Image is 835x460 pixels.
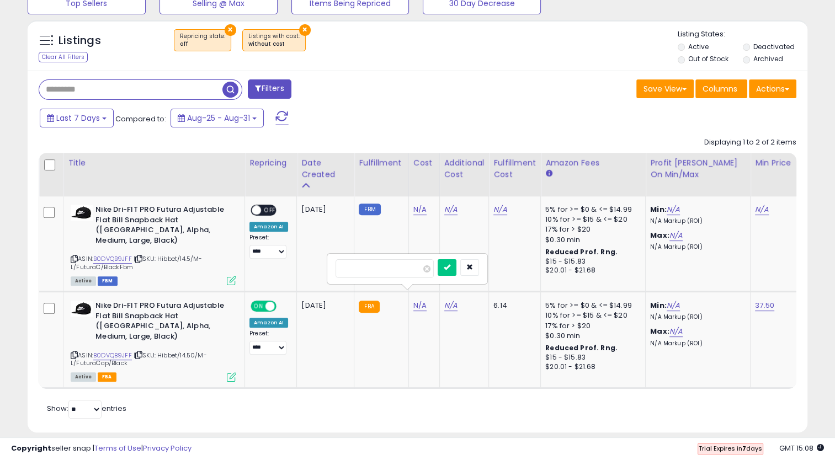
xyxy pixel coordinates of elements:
div: $15 - $15.83 [545,353,637,362]
div: off [180,40,225,48]
a: B0DVQB9JFF [93,351,132,360]
span: 2025-09-9 15:08 GMT [779,443,824,453]
label: Active [688,42,709,51]
button: Aug-25 - Aug-31 [171,109,264,127]
div: Preset: [249,330,288,355]
span: ON [252,302,265,311]
span: Last 7 Days [56,113,100,124]
th: The percentage added to the cost of goods (COGS) that forms the calculator for Min & Max prices. [646,153,751,196]
span: All listings currently available for purchase on Amazon [71,372,96,382]
a: N/A [667,204,680,215]
div: $0.30 min [545,331,637,341]
div: Title [68,157,240,169]
div: without cost [248,40,300,48]
span: Aug-25 - Aug-31 [187,113,250,124]
p: N/A Markup (ROI) [650,243,742,251]
p: N/A Markup (ROI) [650,340,742,347]
span: Listings with cost : [248,32,300,49]
div: Fulfillment [359,157,403,169]
div: Repricing [249,157,292,169]
a: N/A [444,300,458,311]
div: [DATE] [301,301,345,311]
a: N/A [444,204,458,215]
div: Preset: [249,234,288,259]
b: Reduced Prof. Rng. [545,247,618,256]
b: Min: [650,300,667,311]
button: Last 7 Days [40,109,114,127]
h5: Listings [58,33,101,49]
div: Date Created [301,157,349,180]
a: N/A [755,204,768,215]
span: OFF [261,206,279,215]
label: Out of Stock [688,54,728,63]
strong: Copyright [11,443,51,453]
div: [DATE] [301,205,345,215]
div: Amazon AI [249,222,288,232]
label: Deactivated [753,42,795,51]
button: Actions [749,79,796,98]
div: 17% for > $20 [545,224,637,234]
div: Min Price [755,157,812,169]
div: Displaying 1 to 2 of 2 items [704,137,796,148]
img: 41DlwrszLwL._SL40_.jpg [71,205,93,221]
a: Privacy Policy [143,443,192,453]
a: N/A [669,326,683,337]
a: N/A [413,300,427,311]
div: Fulfillment Cost [493,157,536,180]
div: $20.01 - $21.68 [545,362,637,372]
span: FBM [98,276,118,286]
div: 10% for >= $15 & <= $20 [545,311,637,320]
a: N/A [413,204,427,215]
div: 5% for >= $0 & <= $14.99 [545,301,637,311]
div: $0.30 min [545,235,637,245]
small: FBM [359,204,380,215]
span: Repricing state : [180,32,225,49]
small: FBA [359,301,379,313]
small: Amazon Fees. [545,169,552,179]
b: Reduced Prof. Rng. [545,343,618,352]
div: Amazon AI [249,318,288,328]
div: 10% for >= $15 & <= $20 [545,215,637,224]
div: Amazon Fees [545,157,641,169]
span: Show: entries [47,403,126,414]
div: 6.14 [493,301,532,311]
button: Columns [695,79,747,98]
a: B0DVQB9JFF [93,254,132,264]
p: Listing States: [678,29,807,40]
span: All listings currently available for purchase on Amazon [71,276,96,286]
b: Max: [650,230,669,240]
span: FBA [98,372,116,382]
div: Cost [413,157,435,169]
div: Profit [PERSON_NAME] on Min/Max [650,157,746,180]
div: seller snap | | [11,443,192,454]
span: | SKU: Hibbet/14.5/M-L/FuturaC/BlackFbm [71,254,202,271]
b: Nike Dri-FIT PRO Futura Adjustable Flat Bill Snapback Hat ([GEOGRAPHIC_DATA], Alpha, Medium, Larg... [95,301,230,344]
a: N/A [493,204,507,215]
b: 7 [742,444,746,453]
div: Additional Cost [444,157,485,180]
b: Max: [650,326,669,336]
a: Terms of Use [94,443,141,453]
button: Filters [248,79,291,99]
div: 17% for > $20 [545,321,637,331]
button: × [299,24,311,36]
span: Columns [703,83,737,94]
button: × [225,24,236,36]
span: | SKU: Hibbet/14.50/M-L/FuturaCap/Black [71,351,207,367]
b: Min: [650,204,667,215]
div: 5% for >= $0 & <= $14.99 [545,205,637,215]
a: 37.50 [755,300,774,311]
b: Nike Dri-FIT PRO Futura Adjustable Flat Bill Snapback Hat ([GEOGRAPHIC_DATA], Alpha, Medium, Larg... [95,205,230,248]
div: $20.01 - $21.68 [545,266,637,275]
img: 41DlwrszLwL._SL40_.jpg [71,301,93,317]
div: ASIN: [71,301,236,380]
div: Clear All Filters [39,52,88,62]
span: OFF [275,302,292,311]
div: ASIN: [71,205,236,284]
a: N/A [667,300,680,311]
span: Compared to: [115,114,166,124]
span: Trial Expires in days [699,444,762,453]
div: $15 - $15.83 [545,257,637,266]
button: Save View [636,79,694,98]
p: N/A Markup (ROI) [650,217,742,225]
